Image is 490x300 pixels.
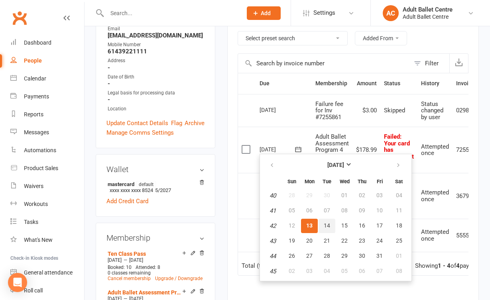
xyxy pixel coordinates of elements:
[453,127,482,173] td: 7255861
[359,222,365,229] span: 16
[305,178,315,184] small: Monday
[389,219,409,233] button: 18
[106,257,205,263] div: —
[301,234,318,248] button: 20
[376,237,383,244] span: 24
[383,5,399,21] div: AC
[10,52,84,70] a: People
[384,107,405,114] span: Skipped
[10,264,84,282] a: General attendance kiosk mode
[108,265,132,270] span: Booked: 10
[10,141,84,159] a: Automations
[417,73,453,94] th: History
[376,253,383,259] span: 31
[421,100,443,121] span: Status changed by user
[354,219,370,233] button: 16
[8,273,27,292] div: Open Intercom Messenger
[108,276,151,281] a: Cancel membership
[270,253,276,260] em: 44
[108,105,205,113] div: Location
[108,80,205,87] strong: -
[283,234,300,248] button: 19
[242,263,351,269] div: Total (this page only): of
[319,264,335,278] button: 04
[24,201,48,207] div: Workouts
[10,34,84,52] a: Dashboard
[24,129,49,135] div: Messages
[355,31,407,45] button: Added From
[270,268,276,275] em: 45
[403,6,453,13] div: Adult Ballet Centre
[352,73,380,94] th: Amount
[301,264,318,278] button: 03
[261,10,271,16] span: Add
[136,265,160,270] span: Attended: 8
[24,57,42,64] div: People
[324,222,330,229] span: 14
[260,143,296,155] div: [DATE]
[371,249,388,263] button: 31
[315,100,343,121] span: Failure fee for Inv #7255861
[108,96,205,103] strong: -
[108,32,205,39] strong: [EMAIL_ADDRESS][DOMAIN_NAME]
[371,264,388,278] button: 07
[10,213,84,231] a: Tasks
[106,196,148,206] a: Add Credit Card
[324,237,330,244] span: 21
[336,249,353,263] button: 29
[108,41,205,49] div: Mobile Number
[104,8,236,19] input: Search...
[106,118,168,128] a: Update Contact Details
[396,222,402,229] span: 18
[24,219,38,225] div: Tasks
[24,269,73,276] div: General attendance
[108,181,201,187] strong: mastercard
[319,234,335,248] button: 21
[324,268,330,274] span: 04
[10,195,84,213] a: Workouts
[24,93,49,100] div: Payments
[289,237,295,244] span: 19
[354,249,370,263] button: 30
[336,264,353,278] button: 05
[352,127,380,173] td: $178.99
[106,128,174,137] a: Manage Comms Settings
[108,289,182,296] a: Adult Ballet Assessment Program 4 Part Payment
[453,219,482,252] td: 5555498
[341,222,348,229] span: 15
[185,118,205,128] a: Archive
[283,249,300,263] button: 26
[358,178,366,184] small: Thursday
[171,118,182,128] a: Flag
[384,133,414,167] span: : Your card has insufficient funds.
[354,264,370,278] button: 06
[354,234,370,248] button: 23
[10,159,84,177] a: Product Sales
[24,147,56,153] div: Automations
[371,219,388,233] button: 17
[389,234,409,248] button: 25
[24,183,43,189] div: Waivers
[270,207,276,214] em: 41
[270,222,276,229] em: 42
[106,165,205,174] h3: Wallet
[340,178,350,184] small: Wednesday
[108,270,151,276] span: 0 classes remaining
[453,173,482,219] td: 3679293
[24,39,51,46] div: Dashboard
[415,263,486,269] div: Showing of payments
[315,133,349,167] span: Adult Ballet Assessment Program 4 Part Payment
[301,249,318,263] button: 27
[376,268,383,274] span: 07
[108,57,205,65] div: Address
[380,73,417,94] th: Status
[24,165,58,171] div: Product Sales
[384,133,414,167] span: Failed
[10,8,30,28] a: Clubworx
[336,234,353,248] button: 22
[377,178,383,184] small: Friday
[389,249,409,263] button: 01
[389,264,409,278] button: 08
[313,4,335,22] span: Settings
[341,237,348,244] span: 22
